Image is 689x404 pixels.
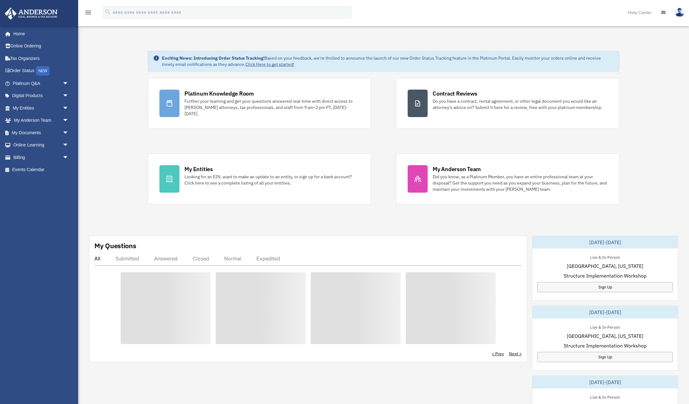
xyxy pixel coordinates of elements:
[184,165,213,173] div: My Entities
[224,255,241,262] div: Normal
[532,376,678,388] div: [DATE]-[DATE]
[63,151,75,164] span: arrow_drop_down
[104,8,111,15] i: search
[63,102,75,115] span: arrow_drop_down
[532,236,678,249] div: [DATE]-[DATE]
[193,255,209,262] div: Closed
[4,77,78,90] a: Platinum Q&Aarrow_drop_down
[433,165,481,173] div: My Anderson Team
[4,114,78,127] a: My Anderson Teamarrow_drop_down
[567,332,643,340] span: [GEOGRAPHIC_DATA], [US_STATE]
[4,90,78,102] a: Digital Productsarrow_drop_down
[245,62,294,67] a: Click Here to get started!
[396,154,619,204] a: My Anderson Team Did you know, as a Platinum Member, you have an entire professional team at your...
[537,282,673,292] a: Sign Up
[256,255,280,262] div: Expedited
[148,154,371,204] a: My Entities Looking for an EIN, want to make an update to an entity, or sign up for a bank accoun...
[84,9,92,16] i: menu
[492,351,504,357] a: < Prev
[94,241,136,250] div: My Questions
[115,255,139,262] div: Submitted
[184,98,360,117] div: Further your learning and get your questions answered real-time with direct access to [PERSON_NAM...
[4,164,78,176] a: Events Calendar
[84,11,92,16] a: menu
[184,174,360,186] div: Looking for an EIN, want to make an update to an entity, or sign up for a bank account? Click her...
[4,40,78,52] a: Online Ordering
[162,55,614,67] div: Based on your feedback, we're thrilled to announce the launch of our new Order Status Tracking fe...
[184,90,254,97] div: Platinum Knowledge Room
[433,174,608,192] div: Did you know, as a Platinum Member, you have an entire professional team at your disposal? Get th...
[433,90,477,97] div: Contract Reviews
[63,90,75,102] span: arrow_drop_down
[4,102,78,114] a: My Entitiesarrow_drop_down
[537,352,673,362] a: Sign Up
[3,7,59,20] img: Anderson Advisors Platinum Portal
[63,139,75,152] span: arrow_drop_down
[564,272,646,279] span: Structure Implementation Workshop
[63,126,75,139] span: arrow_drop_down
[532,306,678,318] div: [DATE]-[DATE]
[433,98,608,111] div: Do you have a contract, rental agreement, or other legal document you would like an attorney's ad...
[4,126,78,139] a: My Documentsarrow_drop_down
[4,27,75,40] a: Home
[154,255,178,262] div: Answered
[396,78,619,129] a: Contract Reviews Do you have a contract, rental agreement, or other legal document you would like...
[63,77,75,90] span: arrow_drop_down
[4,139,78,151] a: Online Learningarrow_drop_down
[564,342,646,349] span: Structure Implementation Workshop
[585,393,625,400] div: Live & In-Person
[4,65,78,77] a: Order StatusNEW
[148,78,371,129] a: Platinum Knowledge Room Further your learning and get your questions answered real-time with dire...
[4,151,78,164] a: Billingarrow_drop_down
[585,323,625,330] div: Live & In-Person
[585,254,625,260] div: Live & In-Person
[675,8,684,17] img: User Pic
[94,255,100,262] div: All
[567,262,643,270] span: [GEOGRAPHIC_DATA], [US_STATE]
[63,114,75,127] span: arrow_drop_down
[4,52,78,65] a: Tax Organizers
[162,55,264,61] strong: Exciting News: Introducing Order Status Tracking!
[509,351,522,357] a: Next >
[36,66,50,76] div: NEW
